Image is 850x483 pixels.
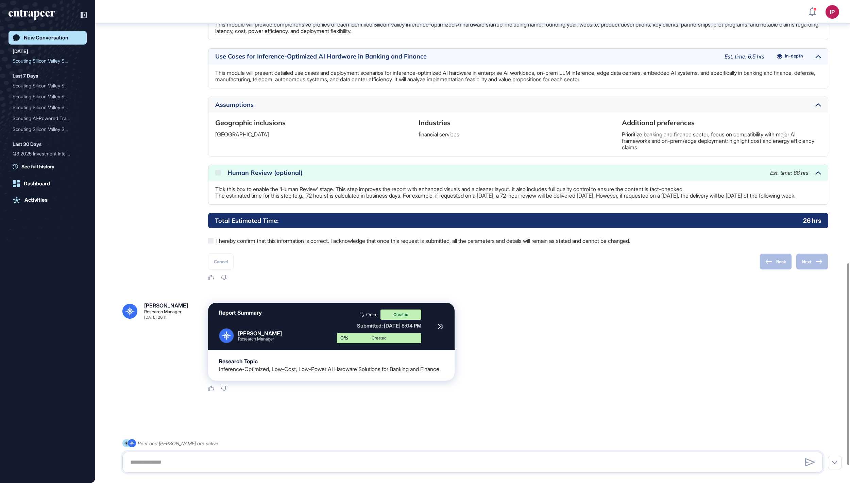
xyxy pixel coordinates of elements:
[419,118,618,128] h6: Industries
[24,35,68,41] div: New Conversation
[215,70,821,83] p: This module will present detailed use cases and deployment scenarios for inference-optimized AI h...
[24,197,48,203] div: Activities
[13,124,77,135] div: Scouting Silicon Valley S...
[342,336,416,340] div: Created
[215,102,809,108] div: Assumptions
[219,366,439,372] div: Inference-Optimized, Low-Cost, Low-Power AI Hardware Solutions for Banking and Finance
[238,337,282,341] div: Research Manager
[227,170,763,176] div: Human Review (optional)
[8,193,87,207] a: Activities
[219,310,262,316] div: Report Summary
[13,102,83,113] div: Scouting Silicon Valley Startups for AI-Driven Portfolio Management Solutions in Bonds and Deriva...
[337,333,358,343] div: 0%
[13,148,77,159] div: Q3 2025 Investment Intell...
[725,53,764,60] span: Est. time: 6.5 hrs
[24,181,50,187] div: Dashboard
[380,310,421,320] div: Created
[13,55,77,66] div: Scouting Silicon Valley S...
[13,91,83,102] div: Scouting Silicon Valley Startups for AI-Driven Liquidity Management and Cash Flow Optimization
[826,5,839,19] button: IP
[215,21,821,34] p: This module will provide comprehensive profiles of each identified Silicon Valley inference-optim...
[13,55,83,66] div: Scouting Silicon Valley Startups for Low-Cost, Low-Power AI Inference Hardware Solutions Comparab...
[238,330,282,337] div: [PERSON_NAME]
[13,140,41,148] div: Last 30 Days
[13,148,83,159] div: Q3 2025 Investment Intelligence Report for Türkiye İş Bankası: Analysis of Startup Funding in Fin...
[215,186,821,199] p: Tick this box to enable the 'Human Review' stage. This step improves the report with enhanced vis...
[13,102,77,113] div: Scouting Silicon Valley S...
[337,322,421,329] div: Submitted: [DATE] 8:04 PM
[8,10,55,20] div: entrapeer-logo
[622,131,821,151] p: Prioritize banking and finance sector; focus on compatibility with major AI frameworks and on-pre...
[144,303,188,308] div: [PERSON_NAME]
[770,169,809,176] span: Est. time: 88 hrs
[366,312,378,317] span: Once
[785,54,803,59] span: In-depth
[215,118,414,128] h6: Geographic inclusions
[144,310,182,314] div: Research Manager
[219,358,258,365] div: Research Topic
[215,53,718,60] div: Use Cases for Inference-Optimized AI Hardware in Banking and Finance
[215,131,414,138] p: [GEOGRAPHIC_DATA]
[8,31,87,45] a: New Conversation
[419,131,618,138] p: financial services
[13,163,87,170] a: See full history
[13,80,83,91] div: Scouting Silicon Valley Startups for AI Chatbots in Treasury Onboarding and Knowledge Support
[13,80,77,91] div: Scouting Silicon Valley S...
[13,113,83,124] div: Scouting AI-Powered Trading Startups in Silicon Valley for Market Insight and Algorithmic Strategies
[13,124,83,135] div: Scouting Silicon Valley Startups for Innovative Treasury Solutions in Interest Rate and Liquidity...
[13,91,77,102] div: Scouting Silicon Valley S...
[13,72,38,80] div: Last 7 Days
[138,439,218,448] div: Peer and [PERSON_NAME] are active
[21,163,54,170] span: See full history
[803,216,821,225] p: 26 hrs
[215,216,278,225] h6: Total Estimated Time:
[144,315,166,319] div: [DATE] 20:11
[622,118,821,128] h6: Additional preferences
[13,47,28,55] div: [DATE]
[208,236,828,245] label: I hereby confirm that this information is correct. I acknowledge that once this request is submit...
[8,177,87,190] a: Dashboard
[13,113,77,124] div: Scouting AI-Powered Tradi...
